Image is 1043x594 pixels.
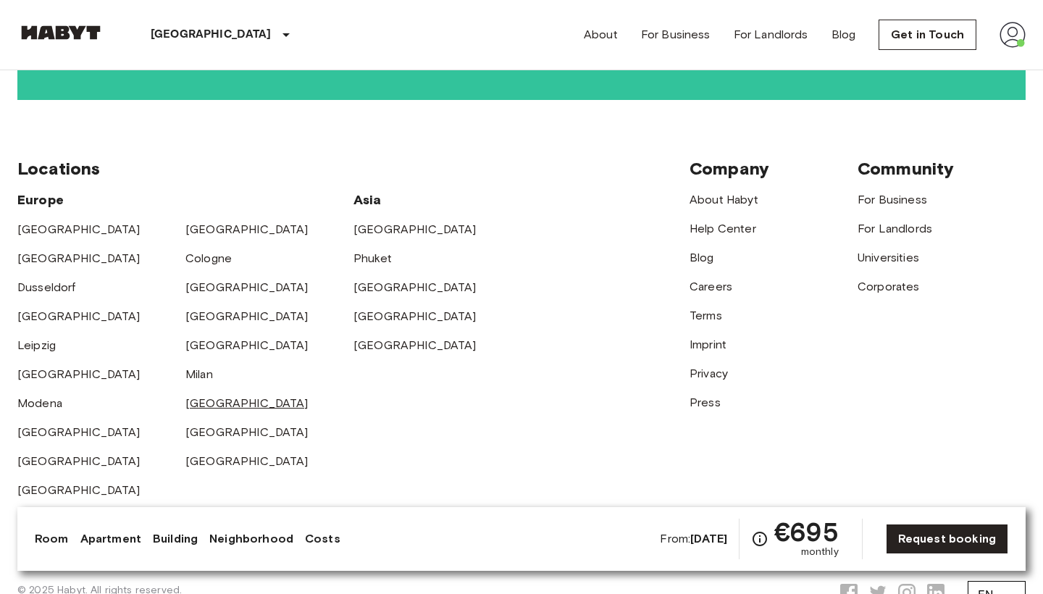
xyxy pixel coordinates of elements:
a: Neighborhood [209,530,293,548]
a: [GEOGRAPHIC_DATA] [17,454,141,468]
a: Dusseldorf [17,280,76,294]
a: About Habyt [690,193,758,206]
a: Blog [832,26,856,43]
a: [GEOGRAPHIC_DATA] [185,396,309,410]
a: [GEOGRAPHIC_DATA] [17,483,141,497]
img: avatar [1000,22,1026,48]
a: Blog [690,251,714,264]
a: [GEOGRAPHIC_DATA] [17,309,141,323]
span: Community [858,158,954,179]
a: Building [153,530,198,548]
span: Company [690,158,769,179]
span: Europe [17,192,64,208]
b: [DATE] [690,532,727,545]
a: [GEOGRAPHIC_DATA] [185,309,309,323]
a: Get in Touch [879,20,976,50]
a: Universities [858,251,919,264]
a: [GEOGRAPHIC_DATA] [353,222,477,236]
a: For Landlords [858,222,932,235]
a: Apartment [80,530,141,548]
a: [GEOGRAPHIC_DATA] [185,425,309,439]
a: [GEOGRAPHIC_DATA] [185,454,309,468]
a: [GEOGRAPHIC_DATA] [17,222,141,236]
a: Careers [690,280,732,293]
a: [GEOGRAPHIC_DATA] [353,280,477,294]
a: [GEOGRAPHIC_DATA] [17,367,141,381]
p: [GEOGRAPHIC_DATA] [151,26,272,43]
a: Milan [185,367,213,381]
a: Request booking [886,524,1008,554]
a: Leipzig [17,338,56,352]
a: About [584,26,618,43]
a: Costs [305,530,340,548]
a: [GEOGRAPHIC_DATA] [17,425,141,439]
a: Terms [690,309,722,322]
svg: Check cost overview for full price breakdown. Please note that discounts apply to new joiners onl... [751,530,768,548]
span: From: [660,531,727,547]
a: Privacy [690,367,728,380]
span: Asia [353,192,382,208]
a: Imprint [690,338,726,351]
a: [GEOGRAPHIC_DATA] [353,309,477,323]
a: Corporates [858,280,920,293]
a: [GEOGRAPHIC_DATA] [17,251,141,265]
a: [GEOGRAPHIC_DATA] [185,338,309,352]
a: [GEOGRAPHIC_DATA] [185,222,309,236]
a: Phuket [353,251,392,265]
span: monthly [801,545,839,559]
a: For Business [858,193,927,206]
a: Press [690,396,721,409]
img: Habyt [17,25,104,40]
a: [GEOGRAPHIC_DATA] [353,338,477,352]
span: €695 [774,519,839,545]
a: Modena [17,396,62,410]
a: [GEOGRAPHIC_DATA] [185,280,309,294]
a: For Landlords [734,26,808,43]
a: For Business [641,26,711,43]
a: Room [35,530,69,548]
span: Locations [17,158,100,179]
a: Cologne [185,251,232,265]
a: Help Center [690,222,756,235]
